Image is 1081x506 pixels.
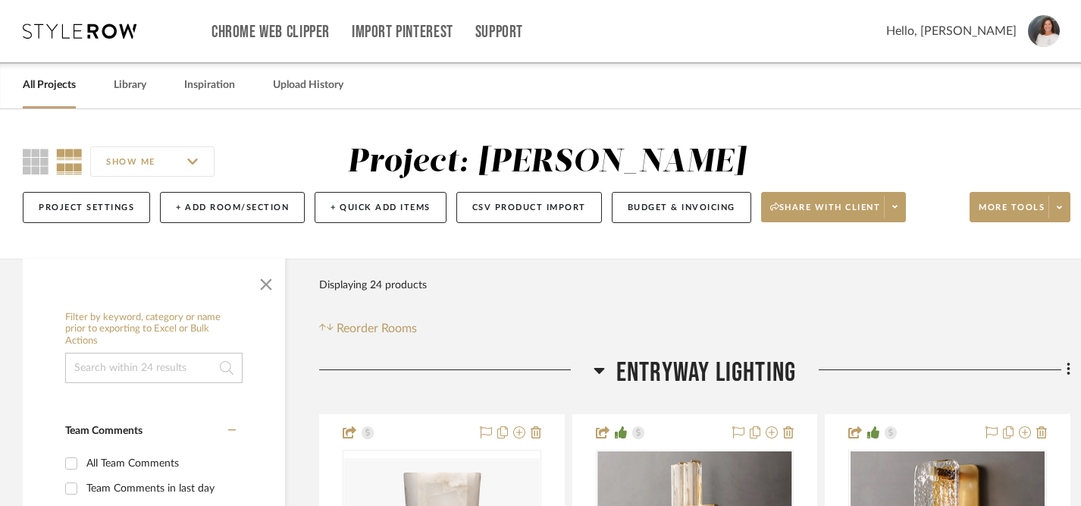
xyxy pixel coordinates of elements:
button: + Add Room/Section [160,192,305,223]
a: Inspiration [184,75,235,96]
a: Import Pinterest [352,26,453,39]
a: Chrome Web Clipper [211,26,330,39]
span: Entryway Lighting [616,357,796,389]
button: Budget & Invoicing [612,192,751,223]
button: Close [251,266,281,297]
input: Search within 24 results [65,353,243,383]
div: Displaying 24 products [319,270,427,300]
button: Reorder Rooms [319,319,417,338]
button: Project Settings [23,192,150,223]
span: Hello, [PERSON_NAME] [886,22,1017,40]
span: Reorder Rooms [337,319,417,338]
div: Project: [PERSON_NAME] [347,146,746,178]
img: avatar [1028,15,1060,47]
button: More tools [970,192,1070,222]
a: Library [114,75,146,96]
h6: Filter by keyword, category or name prior to exporting to Excel or Bulk Actions [65,312,243,347]
a: Support [475,26,523,39]
span: More tools [979,202,1045,225]
button: Share with client [761,192,907,222]
span: Team Comments [65,426,143,436]
button: CSV Product Import [456,192,602,223]
div: Team Comments in last day [86,476,232,501]
button: + Quick Add Items [315,192,446,223]
a: Upload History [273,75,343,96]
div: All Team Comments [86,451,232,476]
span: Share with client [770,202,881,225]
a: All Projects [23,75,76,96]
